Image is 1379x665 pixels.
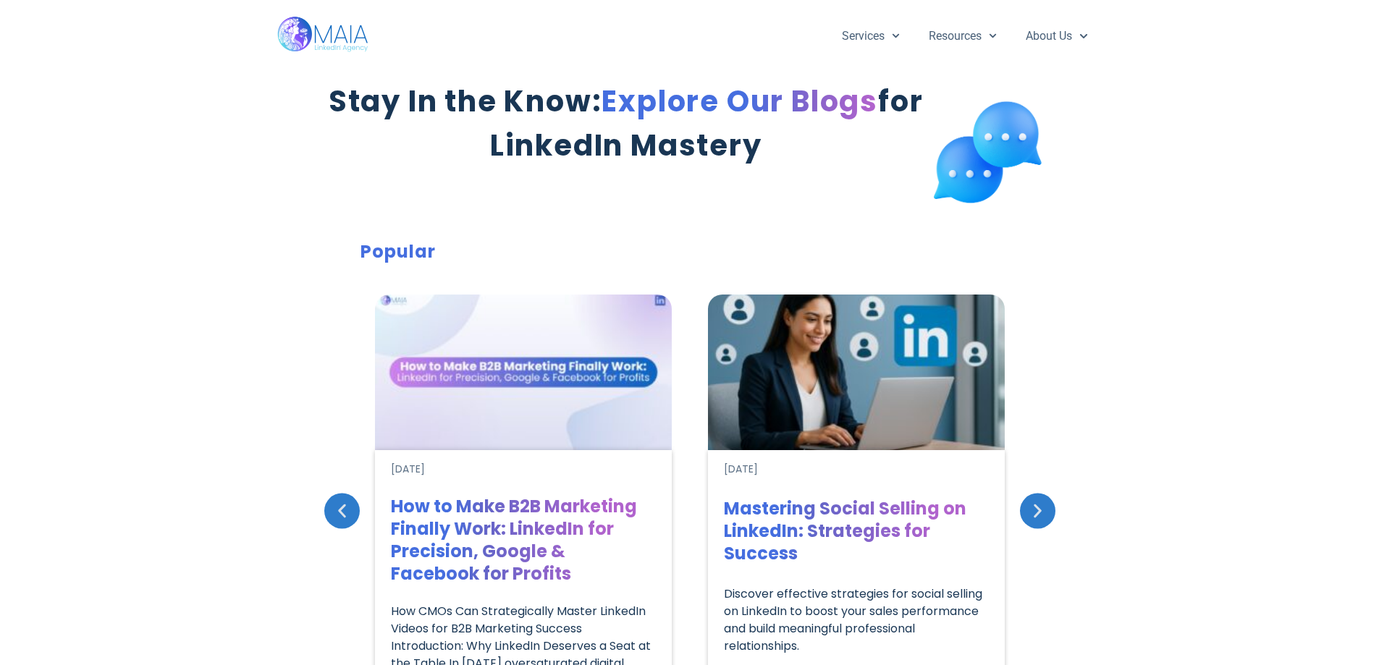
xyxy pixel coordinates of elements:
[827,17,1102,55] nav: Menu
[327,80,924,168] h2: Stay In the Know: for LinkedIn Mastery
[360,239,1019,266] h2: Popular
[724,462,758,476] time: [DATE]
[391,462,425,477] a: [DATE]
[827,17,914,55] a: Services
[914,17,1011,55] a: Resources
[602,81,878,122] span: Explore Our Blogs
[324,493,360,528] div: Previous slide
[1011,17,1102,55] a: About Us
[724,462,758,477] a: [DATE]
[724,497,989,564] h1: Mastering Social Selling on LinkedIn: Strategies for Success
[391,462,425,476] time: [DATE]
[1020,493,1055,528] div: Next slide
[391,495,656,585] h1: How to Make B2B Marketing Finally Work: LinkedIn for Precision, Google & Facebook for Profits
